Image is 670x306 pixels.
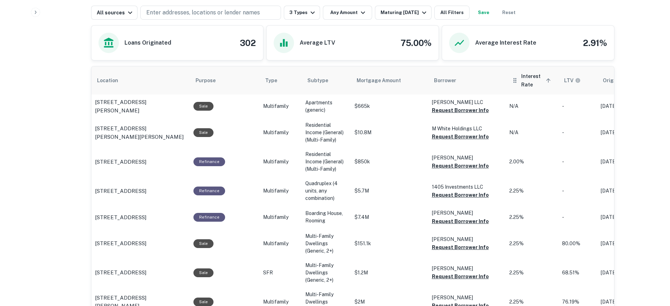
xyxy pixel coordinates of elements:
[146,8,260,17] p: Enter addresses, locations or lender names
[432,98,502,106] p: [PERSON_NAME] LLC
[302,66,351,95] th: Subtype
[355,269,425,276] p: $1.2M
[125,39,171,47] h6: Loans Originated
[601,269,664,276] p: [DATE]
[432,272,489,281] button: Request Borrower Info
[95,239,146,248] p: [STREET_ADDRESS]
[509,214,555,221] p: 2.25%
[355,240,425,247] p: $151.1k
[260,66,302,95] th: Type
[432,154,502,162] p: [PERSON_NAME]
[355,158,425,165] p: $850k
[91,66,190,95] th: Location
[193,128,213,137] div: Sale
[432,294,502,301] p: [PERSON_NAME]
[562,103,594,110] p: -
[263,103,298,110] p: Multifamily
[562,269,594,276] p: 68.51%
[95,158,186,166] a: [STREET_ADDRESS]
[564,77,581,84] div: LTVs displayed on the website are for informational purposes only and may be reported incorrectly...
[97,8,134,17] div: All sources
[601,103,664,110] p: [DATE]
[583,37,607,49] h4: 2.91%
[95,124,186,141] a: [STREET_ADDRESS][PERSON_NAME][PERSON_NAME]
[597,66,668,95] th: Origination Date
[307,76,328,85] span: Subtype
[432,265,502,272] p: [PERSON_NAME]
[196,76,225,85] span: Purpose
[193,157,225,166] div: This loan purpose was for refinancing
[265,76,277,85] span: Type
[375,6,432,20] button: Maturing [DATE]
[601,129,664,136] p: [DATE]
[95,239,186,248] a: [STREET_ADDRESS]
[472,6,495,20] button: Save your search to get updates of matches that match your search criteria.
[263,298,298,306] p: Multifamily
[559,66,597,95] th: LTVs displayed on the website are for informational purposes only and may be reported incorrectly...
[95,158,146,166] p: [STREET_ADDRESS]
[95,187,186,195] a: [STREET_ADDRESS]
[95,268,146,277] p: [STREET_ADDRESS]
[562,240,594,247] p: 80.00%
[95,98,186,115] a: [STREET_ADDRESS][PERSON_NAME]
[475,39,536,47] h6: Average Interest Rate
[323,6,372,20] button: Any Amount
[305,99,347,114] p: Apartments (generic)
[305,151,347,173] p: Residential Income (General) (Multi-Family)
[193,268,213,277] div: Sale
[432,235,502,243] p: [PERSON_NAME]
[263,129,298,136] p: Multifamily
[562,214,594,221] p: -
[193,102,213,111] div: Sale
[305,122,347,144] p: Residential Income (General) (Multi-Family)
[240,37,256,49] h4: 302
[601,214,664,221] p: [DATE]
[193,213,225,222] div: This loan purpose was for refinancing
[401,37,432,49] h4: 75.00%
[509,187,555,195] p: 2.25%
[351,66,428,95] th: Mortgage Amount
[432,162,489,170] button: Request Borrower Info
[97,76,127,85] span: Location
[603,76,653,85] span: Origination Date
[305,210,347,224] p: Boarding House, Rooming
[601,240,664,247] p: [DATE]
[357,76,410,85] span: Mortgage Amount
[635,250,670,284] iframe: Chat Widget
[509,298,555,306] p: 2.25%
[355,214,425,221] p: $7.4M
[284,6,320,20] button: 3 Types
[432,183,502,191] p: 1405 Investments LLC
[300,39,335,47] h6: Average LTV
[434,76,456,85] span: Borrower
[95,187,146,195] p: [STREET_ADDRESS]
[601,158,664,165] p: [DATE]
[428,66,506,95] th: Borrower
[432,243,489,252] button: Request Borrower Info
[355,129,425,136] p: $10.8M
[193,239,213,248] div: Sale
[95,268,186,277] a: [STREET_ADDRESS]
[95,213,186,222] a: [STREET_ADDRESS]
[564,77,590,84] span: LTVs displayed on the website are for informational purposes only and may be reported incorrectly...
[562,298,594,306] p: 76.19%
[355,103,425,110] p: $665k
[190,66,260,95] th: Purpose
[91,6,138,20] button: All sources
[355,298,425,306] p: $2M
[432,217,489,226] button: Request Borrower Info
[509,129,555,136] p: N/A
[263,240,298,247] p: Multifamily
[509,103,555,110] p: N/A
[355,187,425,195] p: $5.7M
[601,298,664,306] p: [DATE]
[305,262,347,284] p: Multi-Family Dwellings (Generic, 2+)
[564,77,574,84] h6: LTV
[305,233,347,255] p: Multi-Family Dwellings (Generic, 2+)
[562,158,594,165] p: -
[509,269,555,276] p: 2.25%
[509,158,555,165] p: 2.00%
